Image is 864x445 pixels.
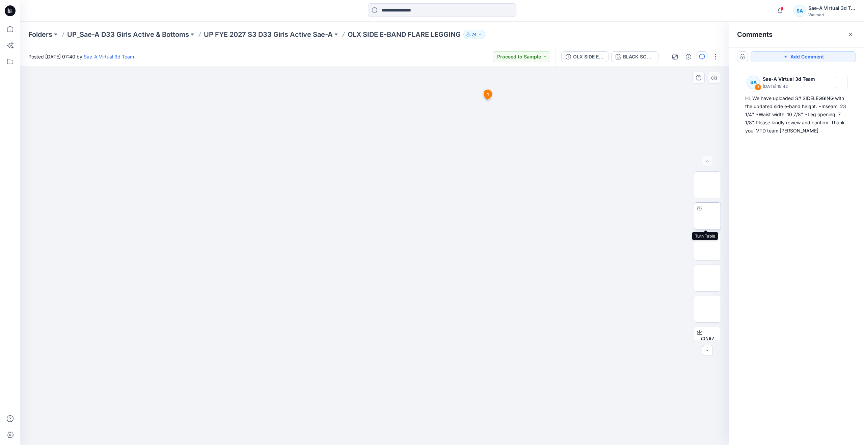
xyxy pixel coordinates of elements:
div: SA [793,5,806,17]
div: BLACK SOOT 210131PW [623,53,654,60]
span: Posted [DATE] 07:40 by [28,53,134,60]
button: Add Comment [751,51,856,62]
p: OLX SIDE E-BAND FLARE LEGGING [348,30,461,39]
a: Folders [28,30,52,39]
div: 1 [755,84,761,91]
div: Sae-A Virtual 3d Team [808,4,856,12]
p: [DATE] 15:42 [763,83,817,90]
a: Sae-A Virtual 3d Team [84,54,134,59]
a: UP FYE 2027 S3 D33 Girls Active Sae-A [204,30,333,39]
div: SA [747,76,760,89]
div: Walmart [808,12,856,17]
p: 74 [472,31,477,38]
div: Hi, We have uploaded S# SIDELEGGING with the updated side e-band height. *Inseam: 23 1/4" *Waist ... [745,94,848,135]
span: BW [701,334,714,346]
h2: Comments [737,30,773,39]
button: Details [683,51,694,62]
p: Sae-A Virtual 3d Team [763,75,817,83]
button: 74 [463,30,485,39]
button: BLACK SOOT 210131PW [611,51,658,62]
div: OLX SIDE E-BAND FLARE LEGGING_REV1 [573,53,604,60]
button: OLX SIDE E-BAND FLARE LEGGING_REV1 [561,51,609,62]
a: UP_Sae-A D33 Girls Active & Bottoms [67,30,189,39]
